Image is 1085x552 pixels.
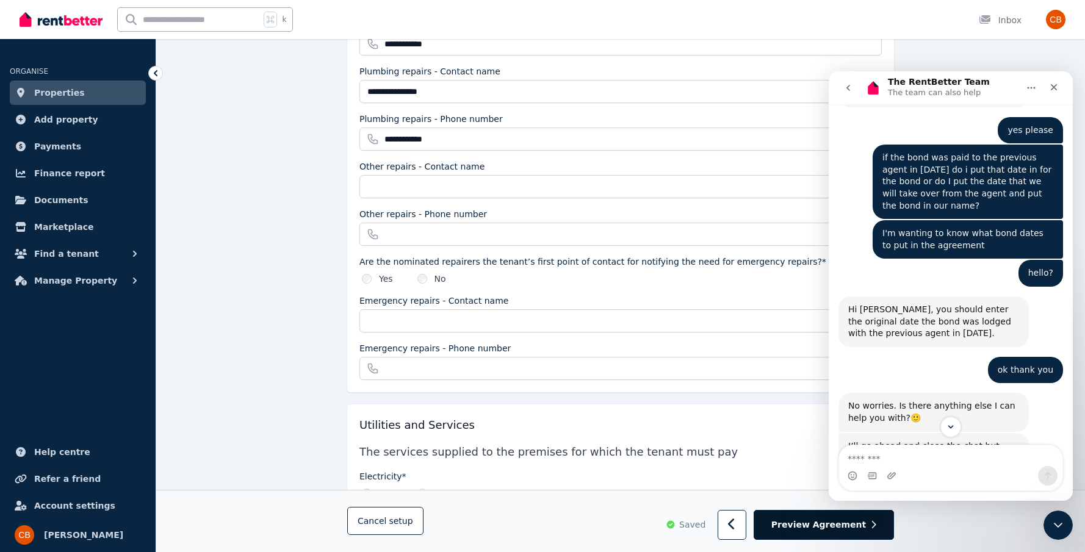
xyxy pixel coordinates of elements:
[359,113,503,125] label: Plumbing repairs - Phone number
[358,517,413,526] span: Cancel
[829,71,1073,501] iframe: Intercom live chat
[34,166,105,181] span: Finance report
[359,417,475,434] h5: Utilities and Services
[34,112,98,127] span: Add property
[10,134,146,159] a: Payments
[359,160,485,173] label: Other repairs - Contact name
[771,519,866,531] span: Preview Agreement
[754,511,894,540] button: Preview Agreement
[679,519,705,531] span: Saved
[359,256,882,268] label: Are the nominated repairers the tenant’s first point of contact for notifying the need for emerge...
[10,242,146,266] button: Find a tenant
[10,188,146,212] a: Documents
[34,220,93,234] span: Marketplace
[34,471,101,486] span: Refer a friend
[282,15,286,24] span: k
[1046,10,1065,29] img: Catherine Ball
[34,139,81,154] span: Payments
[10,268,146,293] button: Manage Property
[359,470,882,482] label: Electricity*
[10,440,146,464] a: Help centre
[34,273,117,288] span: Manage Property
[359,208,487,220] label: Other repairs - Phone number
[347,507,424,536] button: Cancelsetup
[359,439,882,465] p: The services supplied to the premises for which the tenant must pay
[10,81,146,105] a: Properties
[1044,511,1073,540] iframe: Intercom live chat
[359,342,511,354] label: Emergency repairs - Phone number
[34,498,115,513] span: Account settings
[979,14,1022,26] div: Inbox
[359,295,508,307] label: Emergency repairs - Contact name
[15,525,34,545] img: Catherine Ball
[10,493,146,518] a: Account settings
[10,107,146,132] a: Add property
[34,445,90,459] span: Help centre
[434,273,446,285] label: No
[10,215,146,239] a: Marketplace
[389,515,413,528] span: setup
[34,193,88,207] span: Documents
[44,528,123,542] span: [PERSON_NAME]
[34,85,85,100] span: Properties
[10,467,146,491] a: Refer a friend
[359,65,500,77] label: Plumbing repairs - Contact name
[10,161,146,185] a: Finance report
[10,67,48,76] span: ORGANISE
[34,246,99,261] span: Find a tenant
[379,273,393,285] label: Yes
[379,487,393,500] label: Yes
[434,487,446,500] label: No
[20,10,103,29] img: RentBetter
